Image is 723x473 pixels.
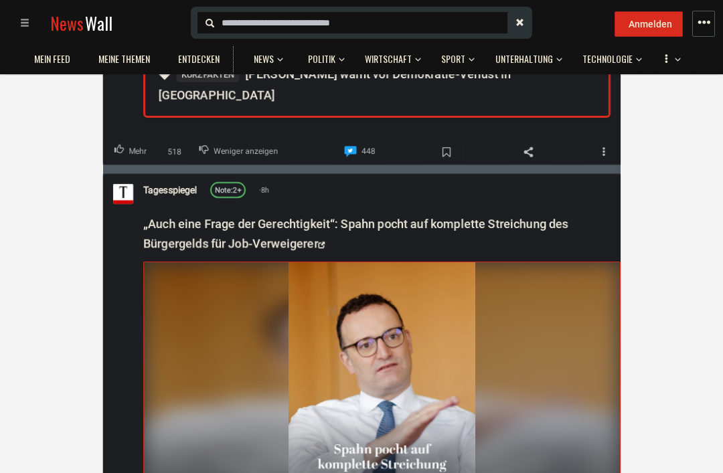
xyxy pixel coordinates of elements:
[576,40,642,72] button: Technologie
[489,40,562,72] button: Unterhaltung
[301,40,345,72] button: Politik
[143,217,568,250] a: „Auch eine Frage der Gerechtigkeit“: Spahn pocht auf komplette Streichung des Bürgergelds für Job...
[495,53,553,65] span: Unterhaltung
[434,46,472,72] a: Sport
[98,53,150,65] span: Meine Themen
[629,19,672,29] span: Anmelden
[159,66,511,101] span: [PERSON_NAME] warnt vor Demokratie-Verlust in [GEOGRAPHIC_DATA]
[178,53,220,65] span: Entdecken
[576,46,639,72] a: Technologie
[113,184,133,204] img: Profilbild von Tagesspiegel
[145,53,609,115] summary: Kurzfakten[PERSON_NAME] warnt vor Demokratie-Verlust in [GEOGRAPHIC_DATA]
[434,40,475,72] button: Sport
[441,53,465,65] span: Sport
[214,143,278,160] span: Weniger anzeigen
[50,11,112,35] a: NewsWall
[509,140,548,162] span: Share
[254,53,274,65] span: News
[210,182,246,198] a: Note:2+
[582,53,633,65] span: Technologie
[361,143,376,160] span: 448
[333,138,387,164] a: Comment
[103,138,158,164] button: Upvote
[176,66,240,82] span: Kurzfakten
[247,46,280,72] a: News
[143,183,197,197] a: Tagesspiegel
[215,185,241,197] div: 2+
[50,11,84,35] span: News
[163,145,186,158] span: 518
[215,186,233,195] span: Note:
[34,53,70,65] span: Mein Feed
[188,138,289,164] button: Downvote
[129,143,147,160] span: Mehr
[427,140,466,162] span: Bookmark
[308,53,335,65] span: Politik
[615,11,683,37] button: Anmelden
[489,46,560,72] a: Unterhaltung
[85,11,112,35] span: Wall
[358,40,421,72] button: Wirtschaft
[301,46,342,72] a: Politik
[259,185,269,197] span: 8h
[247,40,287,72] button: News
[358,46,418,72] a: Wirtschaft
[365,53,412,65] span: Wirtschaft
